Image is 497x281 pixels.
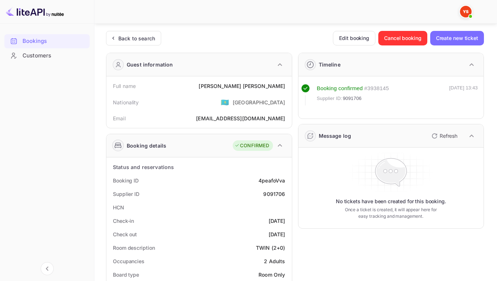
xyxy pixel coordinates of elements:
div: Room Only [258,271,285,278]
div: Room description [113,244,155,252]
p: Refresh [440,132,457,140]
div: [EMAIL_ADDRESS][DOMAIN_NAME] [196,115,285,122]
div: Customers [4,49,90,63]
div: TWIN (2+0) [256,244,285,252]
div: Email [113,115,126,122]
button: Collapse navigation [41,262,54,275]
div: [DATE] [269,217,285,225]
span: Supplier ID: [317,95,342,102]
div: Supplier ID [113,190,139,198]
span: United States [221,96,229,109]
button: Edit booking [333,31,375,45]
div: Check-in [113,217,134,225]
div: 9091706 [263,190,285,198]
a: Customers [4,49,90,62]
div: Board type [113,271,139,278]
div: 4peafoVva [258,177,285,184]
div: Check out [113,230,137,238]
div: Customers [23,52,86,60]
span: 9091706 [343,95,362,102]
p: Once a ticket is created, it will appear here for easy tracking and management. [342,206,440,220]
button: Cancel booking [378,31,427,45]
div: Nationality [113,99,139,106]
button: Refresh [427,130,460,142]
div: HCN [113,204,124,211]
div: Timeline [319,61,341,68]
div: Status and reservations [113,163,174,171]
a: Bookings [4,34,90,48]
div: Booking ID [113,177,139,184]
img: LiteAPI logo [6,6,64,17]
div: Bookings [23,37,86,45]
div: Guest information [127,61,173,68]
div: Booking confirmed [317,84,363,93]
div: Full name [113,82,136,90]
div: [GEOGRAPHIC_DATA] [233,99,285,106]
img: Yandex Support [460,6,472,17]
div: [PERSON_NAME] [PERSON_NAME] [199,82,285,90]
button: Create new ticket [430,31,484,45]
p: No tickets have been created for this booking. [336,198,446,205]
div: [DATE] 13:43 [449,84,478,105]
div: Back to search [118,35,155,42]
div: Booking details [127,142,166,149]
div: Message log [319,132,351,140]
div: 2 Adults [264,257,285,265]
div: Occupancies [113,257,144,265]
div: CONFIRMED [235,142,269,149]
div: # 3938145 [364,84,389,93]
div: [DATE] [269,230,285,238]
